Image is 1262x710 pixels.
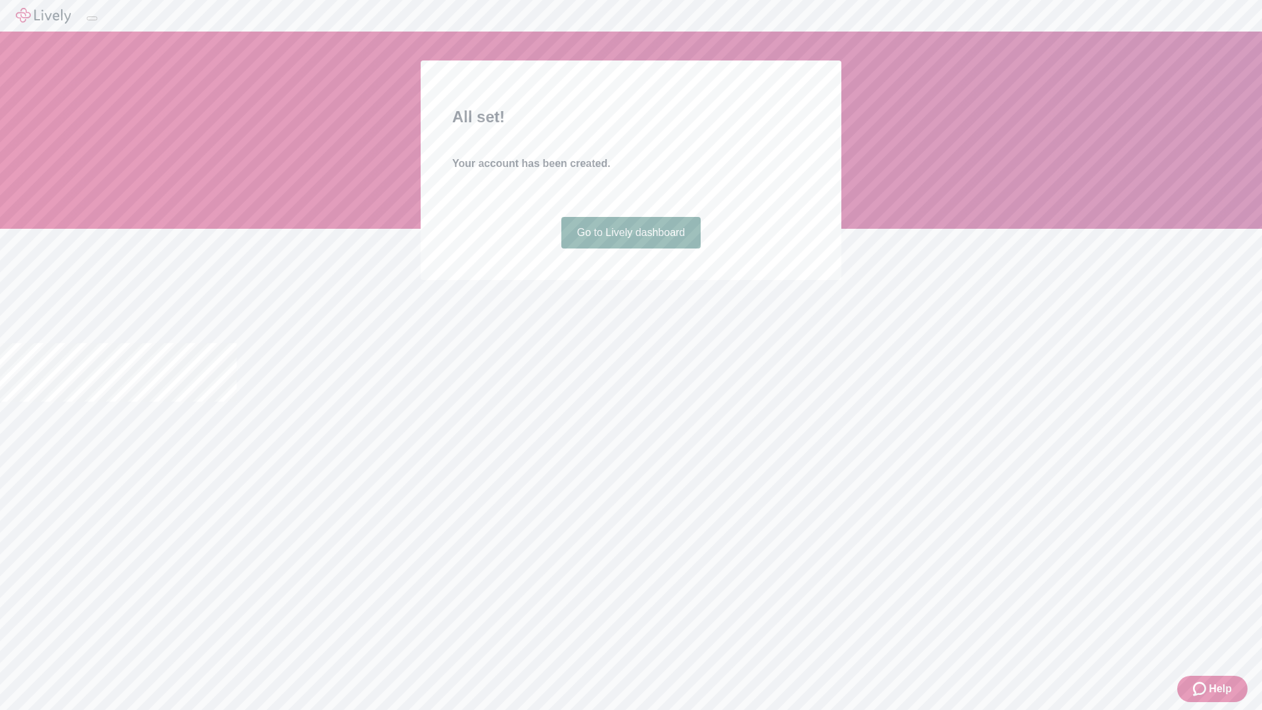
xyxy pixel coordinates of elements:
[452,156,810,172] h4: Your account has been created.
[87,16,97,20] button: Log out
[16,8,71,24] img: Lively
[1193,681,1209,697] svg: Zendesk support icon
[452,105,810,129] h2: All set!
[561,217,701,248] a: Go to Lively dashboard
[1209,681,1232,697] span: Help
[1177,676,1248,702] button: Zendesk support iconHelp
